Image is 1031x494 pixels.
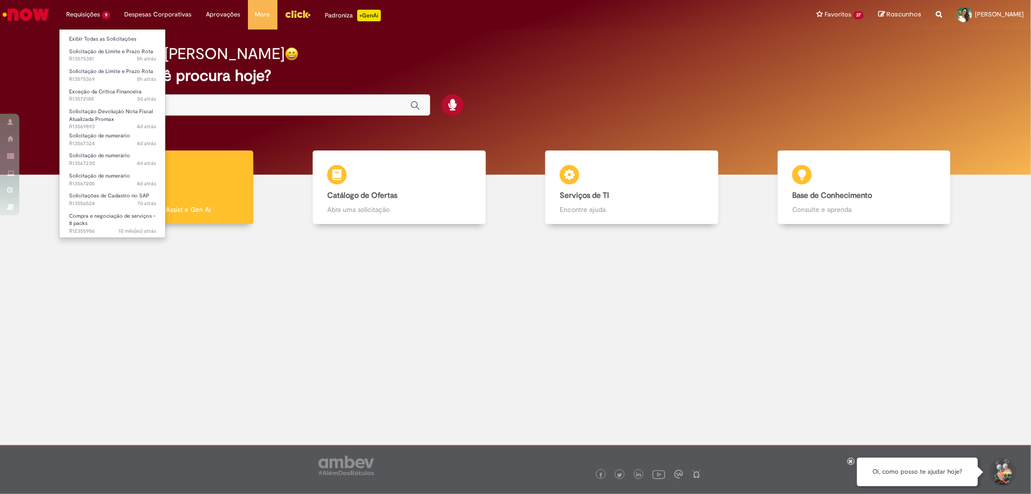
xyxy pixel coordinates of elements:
span: 5h atrás [137,55,156,62]
span: 4d atrás [137,123,156,130]
span: [PERSON_NAME] [975,10,1024,18]
img: logo_footer_linkedin.png [636,472,641,478]
a: Aberto R13575369 : Solicitação de Limite e Prazo Rota [59,66,166,84]
span: Despesas Corporativas [125,10,192,19]
a: Aberto R13567230 : Solicitação de numerário [59,150,166,168]
span: R13567205 [69,180,156,188]
span: R13575369 [69,75,156,83]
p: Tirar dúvidas com Lupi Assist e Gen Ai [95,205,239,214]
span: 7d atrás [137,200,156,207]
b: Base de Conhecimento [792,191,872,200]
span: Solicitação de numerário [69,152,130,159]
time: 26/09/2025 10:48:17 [137,123,156,130]
p: Consulte e aprenda [792,205,936,214]
b: Serviços de TI [560,191,609,200]
img: logo_footer_workplace.png [674,470,683,479]
span: R13556524 [69,200,156,208]
button: Iniciar Conversa de Suporte [987,458,1016,487]
h2: O que você procura hoje? [89,67,942,84]
a: Tirar dúvidas Tirar dúvidas com Lupi Assist e Gen Ai [51,150,283,225]
h2: Boa tarde, [PERSON_NAME] [89,45,285,62]
a: Aberto R13572188 : Exceção da Crítica Financeira [59,87,166,105]
span: More [255,10,270,19]
a: Rascunhos [878,10,921,19]
a: Aberto R13567205 : Solicitação de numerário [59,171,166,189]
span: Rascunhos [886,10,921,19]
span: 5h atrás [137,75,156,83]
span: 37 [853,11,864,19]
p: Abra uma solicitação [327,205,471,214]
b: Catálogo de Ofertas [327,191,397,200]
div: Padroniza [325,10,381,21]
time: 29/09/2025 09:36:43 [137,55,156,62]
span: Solicitação de Limite e Prazo Rota [69,48,153,55]
span: Compra e negociação de serviços - 8 packs [69,212,156,227]
span: R13569893 [69,123,156,131]
span: Solicitação Devolução Nota Fiscal Atualizada Promax [69,108,153,123]
img: logo_footer_youtube.png [653,468,665,480]
span: 9 [102,11,110,19]
span: 4d atrás [137,140,156,147]
img: click_logo_yellow_360x200.png [285,7,311,21]
span: R13572188 [69,95,156,103]
img: logo_footer_naosei.png [692,470,701,479]
p: +GenAi [357,10,381,21]
span: 4d atrás [137,160,156,167]
span: 3d atrás [137,95,156,103]
time: 04/12/2024 17:08:23 [118,227,156,235]
span: Solicitação de Limite e Prazo Rota [69,68,153,75]
span: Requisições [66,10,100,19]
img: logo_footer_ambev_rotulo_gray.png [319,456,374,475]
span: R13575381 [69,55,156,63]
a: Serviços de TI Encontre ajuda [516,150,748,225]
span: R13567230 [69,160,156,167]
a: Aberto R13569893 : Solicitação Devolução Nota Fiscal Atualizada Promax [59,106,166,127]
span: Favoritos [825,10,851,19]
time: 25/09/2025 15:24:07 [137,140,156,147]
a: Base de Conhecimento Consulte e aprenda [748,150,980,225]
time: 29/09/2025 09:35:16 [137,75,156,83]
span: Solicitação de numerário [69,132,130,139]
span: Exceção da Crítica Financeira [69,88,142,95]
img: logo_footer_facebook.png [598,473,603,478]
a: Aberto R13567324 : Solicitação de numerário [59,131,166,149]
p: Encontre ajuda [560,205,703,214]
a: Exibir Todas as Solicitações [59,34,166,45]
a: Catálogo de Ofertas Abra uma solicitação [283,150,516,225]
time: 22/09/2025 17:14:50 [137,200,156,207]
a: Aberto R12355956 : Compra e negociação de serviços - 8 packs [59,211,166,232]
time: 25/09/2025 15:06:04 [137,180,156,187]
span: Aprovações [206,10,241,19]
span: Solicitação de numerário [69,172,130,180]
span: Solicitações de Cadastro no SAP [69,192,149,199]
time: 26/09/2025 18:14:41 [137,95,156,103]
img: happy-face.png [285,47,299,61]
ul: Requisições [59,29,166,238]
span: 10 mês(es) atrás [118,227,156,235]
div: Oi, como posso te ajudar hoje? [857,458,978,486]
a: Aberto R13556524 : Solicitações de Cadastro no SAP [59,191,166,209]
a: Aberto R13575381 : Solicitação de Limite e Prazo Rota [59,46,166,64]
span: R13567324 [69,140,156,148]
img: logo_footer_twitter.png [617,473,622,478]
img: ServiceNow [1,5,51,24]
time: 25/09/2025 15:10:37 [137,160,156,167]
span: 4d atrás [137,180,156,187]
span: R12355956 [69,227,156,235]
